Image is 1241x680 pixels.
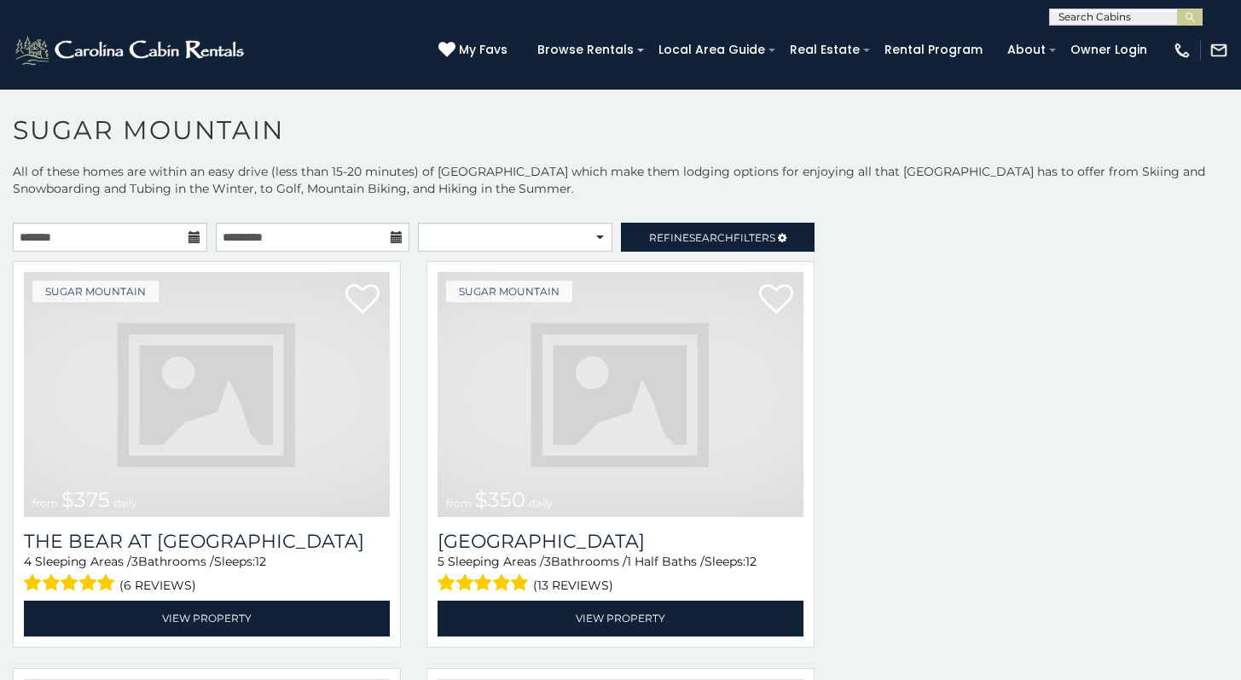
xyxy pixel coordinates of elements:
[1062,37,1156,63] a: Owner Login
[650,37,774,63] a: Local Area Guide
[24,272,390,517] img: dummy-image.jpg
[61,487,110,512] span: $375
[689,231,734,244] span: Search
[544,554,551,569] span: 3
[759,282,793,318] a: Add to favorites
[876,37,991,63] a: Rental Program
[32,281,159,302] a: Sugar Mountain
[131,554,138,569] span: 3
[1209,41,1228,60] img: mail-regular-white.png
[113,497,137,509] span: daily
[24,272,390,517] a: from $375 daily
[32,497,58,509] span: from
[533,574,613,596] span: (13 reviews)
[438,41,512,60] a: My Favs
[13,33,249,67] img: White-1-2.png
[24,553,390,596] div: Sleeping Areas / Bathrooms / Sleeps:
[438,554,444,569] span: 5
[24,530,390,553] a: The Bear At [GEOGRAPHIC_DATA]
[446,497,472,509] span: from
[438,601,803,636] a: View Property
[24,554,32,569] span: 4
[459,41,507,59] span: My Favs
[438,530,803,553] a: [GEOGRAPHIC_DATA]
[621,223,815,252] a: RefineSearchFilters
[438,530,803,553] h3: Grouse Moor Lodge
[438,272,803,517] img: dummy-image.jpg
[475,487,525,512] span: $350
[781,37,868,63] a: Real Estate
[529,37,642,63] a: Browse Rentals
[438,272,803,517] a: from $350 daily
[1173,41,1192,60] img: phone-regular-white.png
[24,601,390,636] a: View Property
[345,282,380,318] a: Add to favorites
[745,554,757,569] span: 12
[438,553,803,596] div: Sleeping Areas / Bathrooms / Sleeps:
[529,497,553,509] span: daily
[627,554,705,569] span: 1 Half Baths /
[999,37,1054,63] a: About
[649,231,775,244] span: Refine Filters
[119,574,196,596] span: (6 reviews)
[255,554,266,569] span: 12
[24,530,390,553] h3: The Bear At Sugar Mountain
[446,281,572,302] a: Sugar Mountain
